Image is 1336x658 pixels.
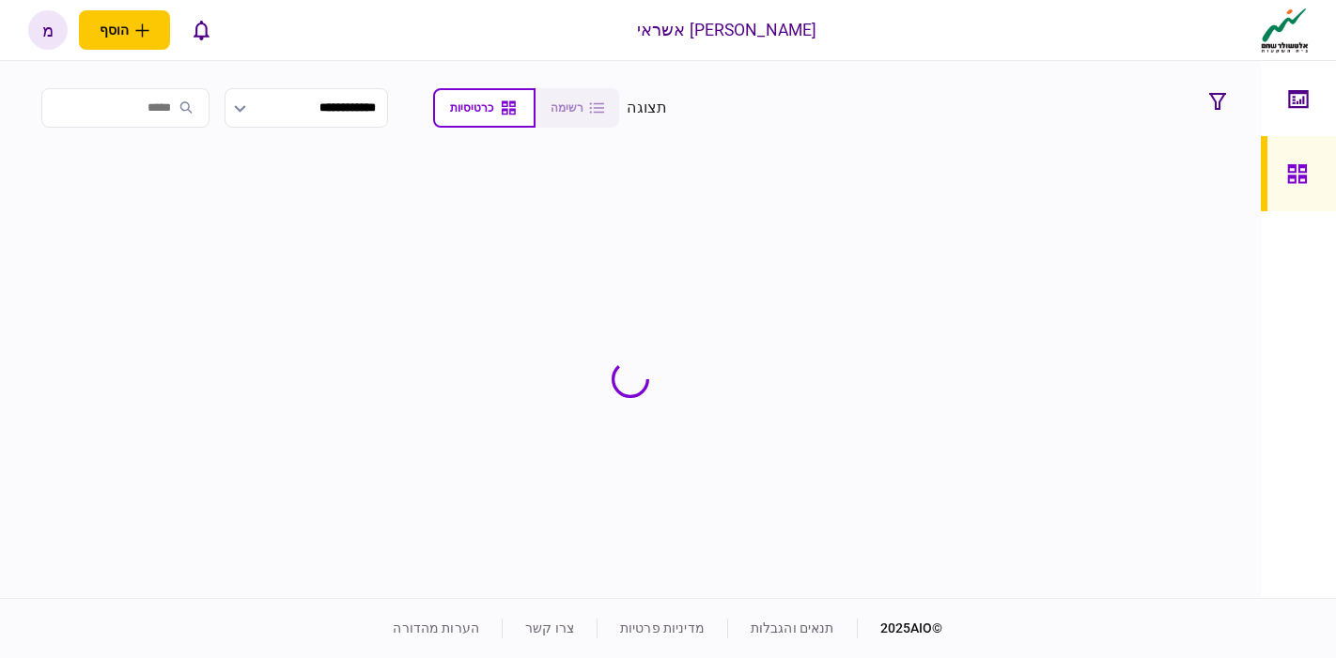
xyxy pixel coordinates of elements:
[536,88,619,128] button: רשימה
[433,88,536,128] button: כרטיסיות
[1257,7,1313,54] img: client company logo
[525,620,574,635] a: צרו קשר
[751,620,834,635] a: תנאים והגבלות
[181,10,221,50] button: פתח רשימת התראות
[28,10,68,50] button: מ
[393,620,479,635] a: הערות מהדורה
[551,101,583,115] span: רשימה
[627,97,667,119] div: תצוגה
[620,620,705,635] a: מדיניות פרטיות
[79,10,170,50] button: פתח תפריט להוספת לקוח
[637,18,817,42] div: [PERSON_NAME] אשראי
[857,619,943,638] div: © 2025 AIO
[450,101,493,115] span: כרטיסיות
